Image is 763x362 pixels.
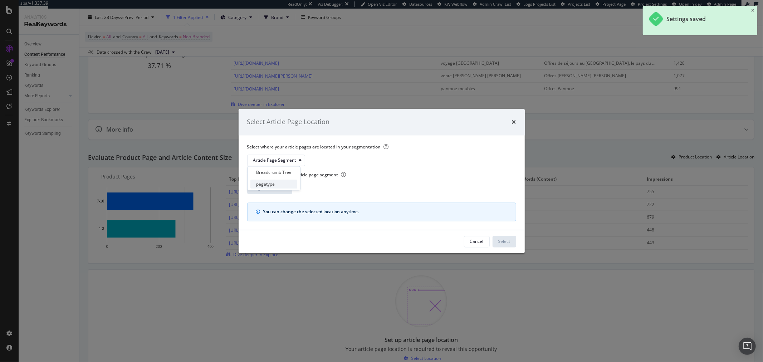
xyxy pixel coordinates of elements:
[263,209,507,215] div: You can change the selected location anytime.
[464,236,490,247] button: Cancel
[666,16,706,23] div: Settings saved
[256,181,275,187] div: pagetype
[247,144,510,150] label: Select where your article pages are located in your segmentation
[247,202,516,221] div: info banner
[739,338,756,355] div: Open Intercom Messenger
[239,109,525,253] div: modal
[247,182,292,194] button: Segment Value
[512,118,516,127] div: times
[751,9,754,13] div: close toast
[247,172,510,178] label: Select the name of the article page segment
[253,158,296,162] div: Article Page Segment
[470,239,484,245] div: Cancel
[256,169,292,175] div: Breadcrumb Tree
[498,239,510,245] div: Select
[247,155,305,166] button: Article Page Segment
[247,118,330,127] div: Select Article Page Location
[493,236,516,247] button: Select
